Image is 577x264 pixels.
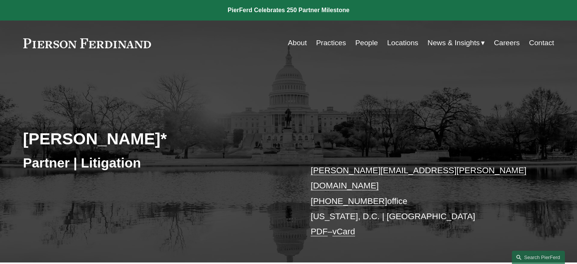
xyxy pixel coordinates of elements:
a: People [355,36,378,50]
a: [PERSON_NAME][EMAIL_ADDRESS][PERSON_NAME][DOMAIN_NAME] [311,166,527,190]
a: Search this site [512,251,565,264]
a: [PHONE_NUMBER] [311,196,387,206]
h3: Partner | Litigation [23,155,289,171]
span: News & Insights [428,36,480,50]
a: Practices [316,36,346,50]
a: PDF [311,227,328,236]
a: Contact [529,36,554,50]
a: Locations [387,36,418,50]
a: folder dropdown [428,36,485,50]
a: About [288,36,307,50]
p: office [US_STATE], D.C. | [GEOGRAPHIC_DATA] – [311,163,532,240]
h2: [PERSON_NAME]* [23,129,289,149]
a: vCard [332,227,355,236]
a: Careers [494,36,520,50]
